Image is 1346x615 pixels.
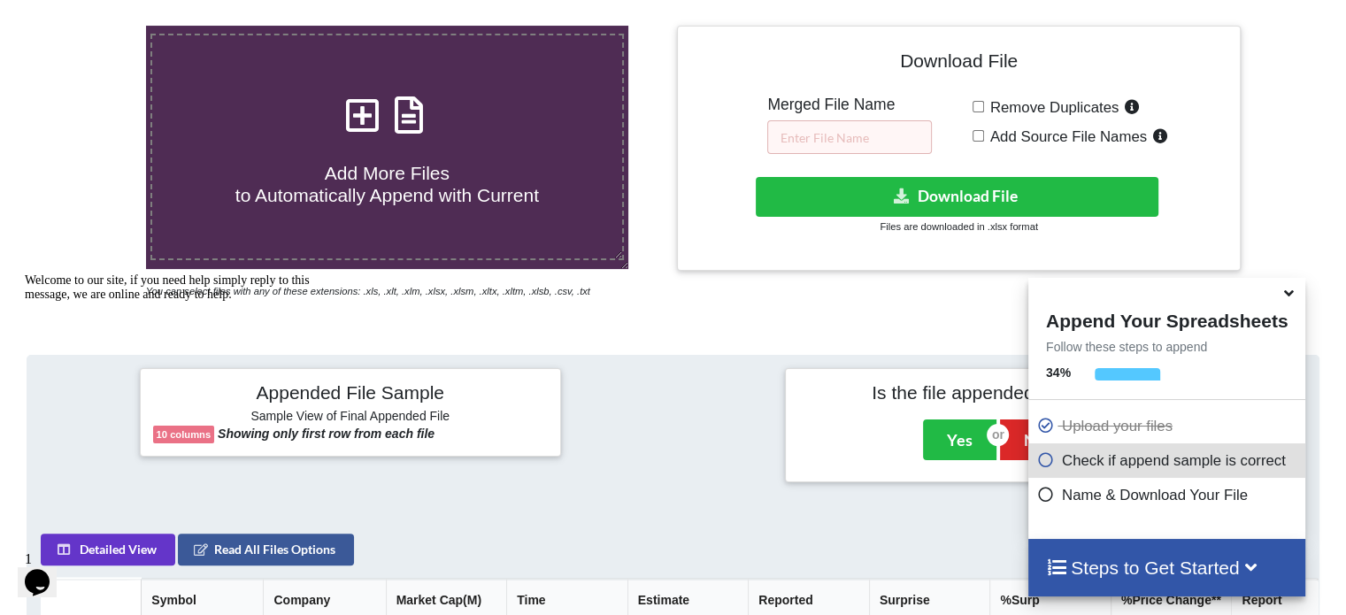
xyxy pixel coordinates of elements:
[984,128,1147,145] span: Add Source File Names
[153,381,548,406] h4: Appended File Sample
[7,7,292,35] span: Welcome to our site, if you need help simply reply to this message, we are online and ready to help.
[235,163,539,205] span: Add More Files to Automatically Append with Current
[1028,305,1305,332] h4: Append Your Spreadsheets
[690,39,1227,89] h4: Download File
[756,177,1158,217] button: Download File
[1046,557,1288,579] h4: Steps to Get Started
[923,419,996,460] button: Yes
[767,120,932,154] input: Enter File Name
[153,409,548,427] h6: Sample View of Final Appended File
[984,99,1119,116] span: Remove Duplicates
[41,534,175,566] button: Detailed View
[767,96,932,114] h5: Merged File Name
[1046,365,1071,380] b: 34 %
[178,534,354,566] button: Read All Files Options
[1000,419,1069,460] button: No
[7,7,326,35] div: Welcome to our site, if you need help simply reply to this message, we are online and ready to help.
[1037,415,1301,437] p: Upload your files
[1037,450,1301,472] p: Check if append sample is correct
[18,266,336,535] iframe: chat widget
[18,544,74,597] iframe: chat widget
[1028,338,1305,356] p: Follow these steps to append
[146,286,590,296] i: You can select files with any of these extensions: .xls, .xlt, .xlm, .xlsx, .xlsm, .xltx, .xltm, ...
[1037,484,1301,506] p: Name & Download Your File
[880,221,1037,232] small: Files are downloaded in .xlsx format
[798,381,1193,404] h4: Is the file appended correctly?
